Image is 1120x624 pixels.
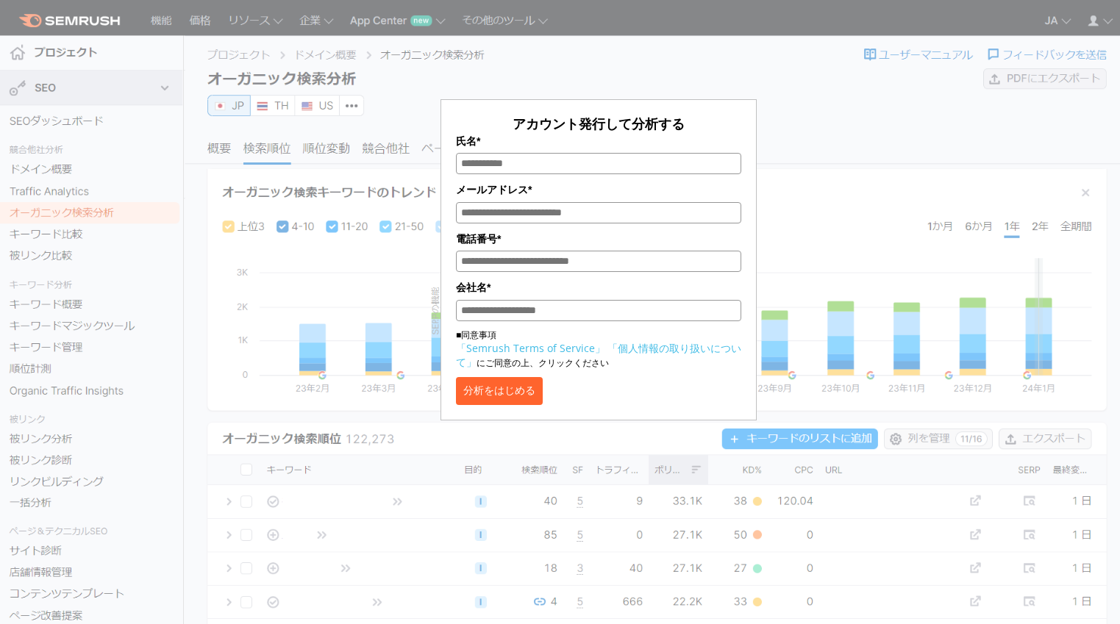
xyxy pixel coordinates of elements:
a: 「個人情報の取り扱いについて」 [456,341,741,369]
p: ■同意事項 にご同意の上、クリックください [456,329,741,370]
button: 分析をはじめる [456,377,543,405]
a: 「Semrush Terms of Service」 [456,341,605,355]
label: 電話番号* [456,231,741,247]
span: アカウント発行して分析する [513,115,685,132]
label: メールアドレス* [456,182,741,198]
